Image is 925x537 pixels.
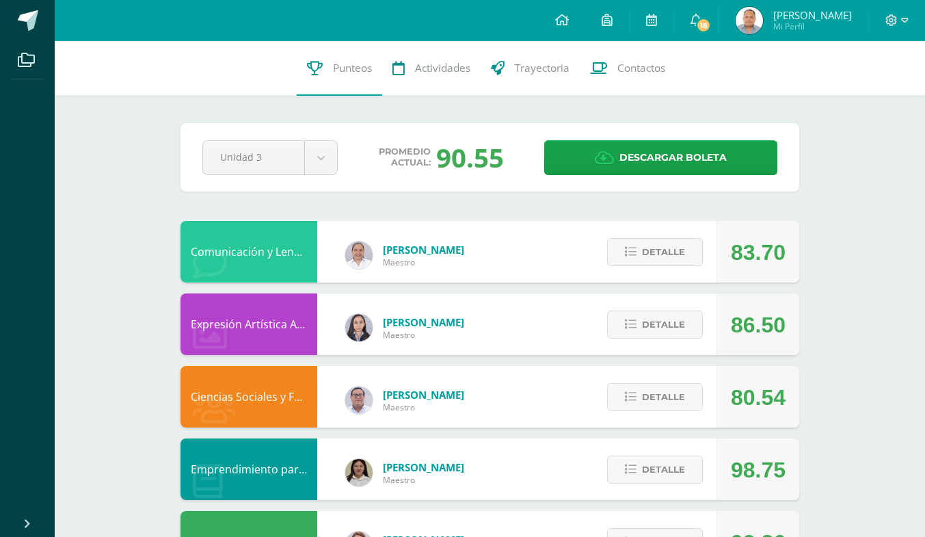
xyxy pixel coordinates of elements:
span: [PERSON_NAME] [383,315,464,329]
div: Comunicación y Lenguaje, Inglés [180,221,317,283]
div: 90.55 [436,140,504,175]
span: Contactos [617,61,665,75]
a: Trayectoria [481,41,580,96]
span: Maestro [383,474,464,486]
span: [PERSON_NAME] [383,243,464,257]
span: Punteos [333,61,372,75]
span: [PERSON_NAME] [383,460,464,474]
a: Contactos [580,41,675,96]
a: Punteos [297,41,382,96]
img: 370a524f63284c72afe5d1d6335f1ac7.png [736,7,763,34]
a: Descargar boleta [544,140,777,175]
span: Maestro [383,402,464,413]
span: Detalle [642,312,685,337]
a: Unidad 3 [203,141,337,174]
span: Maestro [383,329,464,341]
button: Detalle [607,238,703,266]
span: 18 [696,18,711,33]
div: 83.70 [731,222,786,283]
a: Actividades [382,41,481,96]
span: Promedio actual: [379,146,431,168]
span: Unidad 3 [220,141,287,173]
span: Detalle [642,384,685,410]
img: 5778bd7e28cf89dedf9ffa8080fc1cd8.png [345,387,373,414]
span: [PERSON_NAME] [773,8,852,22]
div: Expresión Artística ARTES PLÁSTICAS [180,293,317,355]
div: 86.50 [731,294,786,356]
button: Detalle [607,311,703,339]
span: Detalle [642,457,685,482]
img: 35694fb3d471466e11a043d39e0d13e5.png [345,314,373,341]
img: 04fbc0eeb5f5f8cf55eb7ff53337e28b.png [345,241,373,269]
span: Detalle [642,239,685,265]
span: Descargar boleta [619,141,727,174]
span: Actividades [415,61,470,75]
span: [PERSON_NAME] [383,388,464,402]
span: Mi Perfil [773,21,852,32]
span: Trayectoria [515,61,569,75]
button: Detalle [607,456,703,484]
button: Detalle [607,383,703,411]
div: 80.54 [731,367,786,428]
span: Maestro [383,257,464,268]
div: Emprendimiento para la Productividad [180,438,317,500]
img: 7b13906345788fecd41e6b3029541beb.png [345,459,373,486]
div: 98.75 [731,439,786,501]
div: Ciencias Sociales y Formación Ciudadana [180,366,317,428]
